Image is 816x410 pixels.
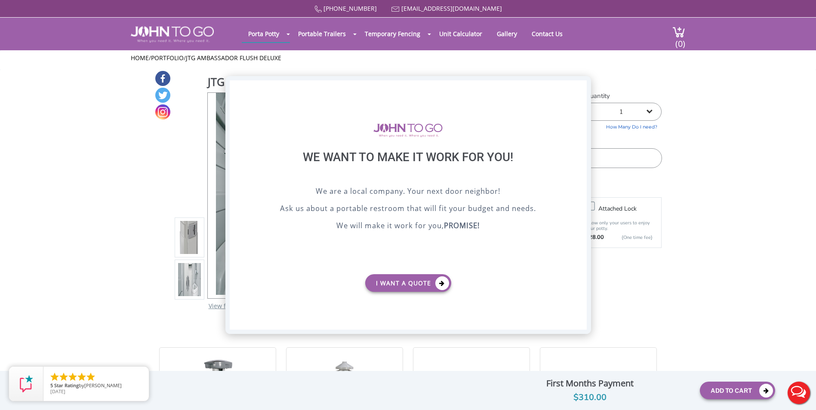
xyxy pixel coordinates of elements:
[373,123,443,137] img: logo of viptogo
[49,372,60,382] li: 
[18,375,35,392] img: Review Rating
[54,382,79,389] span: Star Rating
[573,80,586,95] div: X
[782,376,816,410] button: Live Chat
[84,382,122,389] span: [PERSON_NAME]
[77,372,87,382] li: 
[251,203,565,216] p: Ask us about a portable restroom that will fit your budget and needs.
[86,372,96,382] li: 
[251,220,565,233] p: We will make it work for you,
[444,220,480,230] b: PROMISE!
[251,186,565,199] p: We are a local company. Your next door neighbor!
[68,372,78,382] li: 
[59,372,69,382] li: 
[50,388,65,395] span: [DATE]
[365,274,451,292] a: I want a Quote
[50,382,53,389] span: 5
[50,383,142,389] span: by
[251,150,565,186] div: We want to make it work for you!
